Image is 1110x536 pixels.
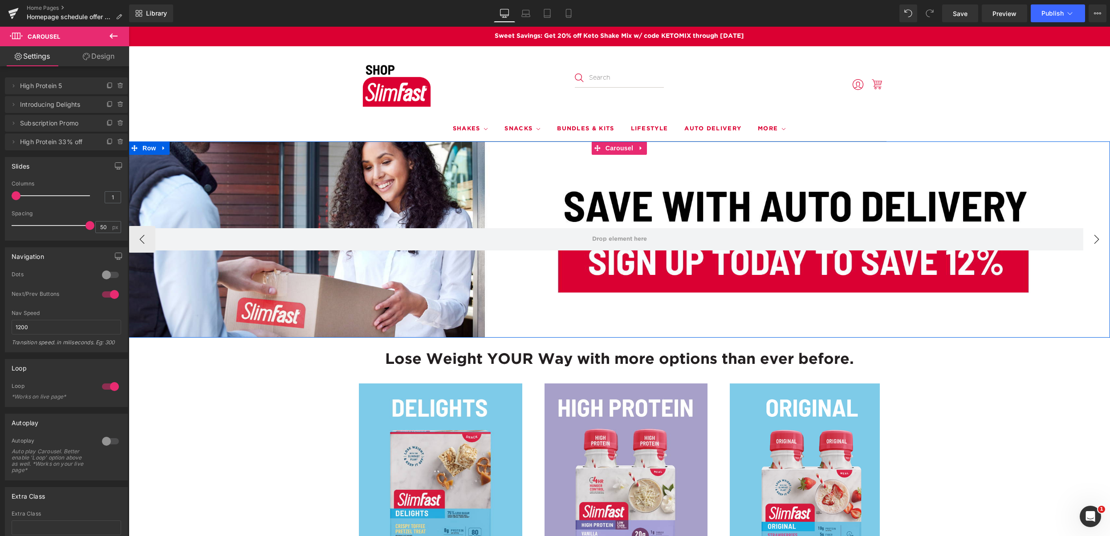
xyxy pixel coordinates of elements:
[12,157,29,170] div: Slides
[446,47,455,56] button: Search
[256,326,725,339] undefined: Lose Weight YOUR Way with more options than ever before.
[12,488,45,500] div: Extra Class
[446,42,535,61] input: Search
[12,437,93,447] div: Autoplay
[224,28,313,87] img: Slimfast Shop homepage
[376,94,412,110] a: Snacks
[366,5,615,14] span: Sweet Savings: Get 20% off Keto Shake Mix w/ code KETOMIX through [DATE]
[12,181,121,187] div: Columns
[558,4,579,22] a: Mobile
[1098,506,1105,513] span: 1
[29,115,41,128] a: Expand / Collapse
[1031,4,1085,22] button: Publish
[146,9,167,17] span: Library
[20,77,95,94] span: High Protein 5
[428,94,485,110] a: Bundles & Kits
[112,224,120,230] span: px
[12,115,29,128] span: Row
[12,339,121,352] div: Transition speed. in miliseconds. Eg: 300
[20,115,95,132] span: Subscription Promo
[507,115,518,128] a: Expand / Collapse
[27,4,129,12] a: Home Pages
[416,357,579,520] img: Advanced Nutrition Products
[28,33,60,40] span: Carousel
[230,357,394,520] img: Intermittent Fasting Products
[12,383,93,392] div: Loop
[12,359,27,372] div: Loop
[27,13,112,20] span: Homepage schedule offer 8/26
[1041,10,1064,17] span: Publish
[899,4,917,22] button: Undo
[12,271,93,280] div: Dots
[601,357,764,520] img: Intermittent Fasting Products
[12,394,92,400] div: *Works on live page*
[494,4,515,22] a: Desktop
[12,210,121,217] div: Spacing
[629,94,657,110] a: More
[537,4,558,22] a: Tablet
[1080,506,1101,527] iframe: Intercom live chat
[12,511,121,517] div: Extra Class
[12,290,93,300] div: Next/Prev Buttons
[953,9,968,18] span: Save
[502,94,540,110] a: Lifestyle
[12,448,92,473] div: Auto play Carousel. Better enable 'Loop' option above as well. *Works on your live page*
[921,4,939,22] button: Redo
[1089,4,1106,22] button: More
[12,414,38,427] div: Autoplay
[515,4,537,22] a: Laptop
[66,46,131,66] a: Design
[20,133,95,150] span: High Protein 33% off
[982,4,1027,22] a: Preview
[12,310,121,316] div: Nav Speed
[742,52,754,64] img: shopping cart
[129,4,173,22] a: New Library
[324,94,360,110] a: Shakes
[475,115,507,128] span: Carousel
[12,248,44,260] div: Navigation
[224,90,758,114] nav: Main navigation
[556,94,613,110] a: Auto Delivery
[20,96,95,113] span: Introducing Delights
[992,9,1016,18] span: Preview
